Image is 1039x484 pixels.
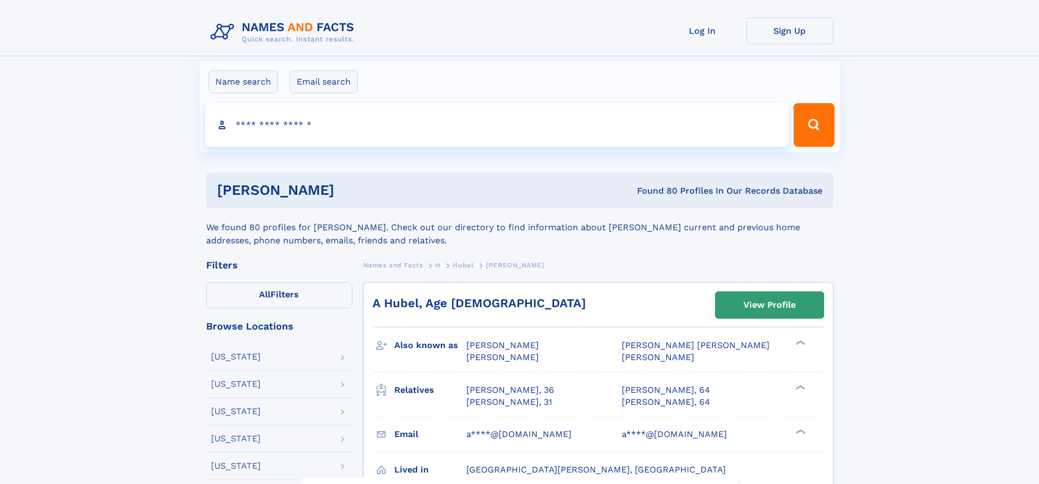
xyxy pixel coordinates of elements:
h3: Relatives [394,381,466,399]
input: search input [205,103,789,147]
span: All [259,289,271,300]
button: Search Button [794,103,834,147]
h3: Lived in [394,461,466,479]
div: [US_STATE] [211,434,261,443]
div: [US_STATE] [211,462,261,470]
a: [PERSON_NAME], 64 [622,396,710,408]
span: [GEOGRAPHIC_DATA][PERSON_NAME], [GEOGRAPHIC_DATA] [466,464,726,475]
span: [PERSON_NAME] [466,340,539,350]
a: [PERSON_NAME], 64 [622,384,710,396]
div: [US_STATE] [211,380,261,389]
div: [US_STATE] [211,407,261,416]
div: Found 80 Profiles In Our Records Database [485,185,822,197]
a: Sign Up [746,17,833,44]
a: Hubel [453,258,473,272]
a: A Hubel, Age [DEMOGRAPHIC_DATA] [373,296,586,310]
div: ❯ [793,428,806,435]
span: [PERSON_NAME] [486,261,544,269]
div: ❯ [793,384,806,391]
h3: Email [394,425,466,444]
a: Log In [659,17,746,44]
span: Hubel [453,261,473,269]
label: Filters [206,282,352,308]
div: We found 80 profiles for [PERSON_NAME]. Check out our directory to find information about [PERSON... [206,208,833,247]
a: H [435,258,441,272]
div: Browse Locations [206,321,352,331]
div: Filters [206,260,352,270]
div: ❯ [793,339,806,346]
img: Logo Names and Facts [206,17,363,47]
a: [PERSON_NAME], 31 [466,396,552,408]
label: Email search [290,70,358,93]
label: Name search [208,70,278,93]
span: [PERSON_NAME] [466,352,539,362]
span: [PERSON_NAME] [622,352,694,362]
h1: [PERSON_NAME] [217,183,486,197]
h3: Also known as [394,336,466,355]
a: Names and Facts [363,258,423,272]
div: View Profile [743,292,796,318]
span: H [435,261,441,269]
a: [PERSON_NAME], 36 [466,384,554,396]
span: [PERSON_NAME] [PERSON_NAME] [622,340,770,350]
a: View Profile [716,292,824,318]
div: [US_STATE] [211,352,261,361]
